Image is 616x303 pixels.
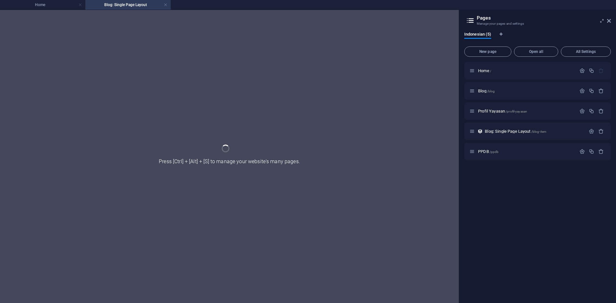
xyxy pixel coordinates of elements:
div: Settings [589,129,594,134]
div: The startpage cannot be deleted [598,68,604,73]
span: Indonesian (5) [464,30,491,39]
div: Settings [579,108,585,114]
span: Click to open page [478,149,499,154]
div: Duplicate [589,149,594,154]
button: Open all [514,46,558,57]
div: Remove [598,108,604,114]
span: /ppdb [490,150,499,154]
div: Remove [598,129,604,134]
span: / [490,69,491,73]
div: Settings [579,149,585,154]
div: Settings [579,88,585,94]
h4: Blog: Single Page Layout [85,1,171,8]
span: Click to open page [478,88,495,93]
div: Duplicate [589,88,594,94]
span: Click to open page [485,129,546,134]
span: /blog [487,89,495,93]
h2: Pages [477,15,611,21]
span: All Settings [564,50,608,54]
div: Blog/blog [476,89,576,93]
span: Open all [517,50,555,54]
div: Language Tabs [464,32,611,44]
h3: Manage your pages and settings [477,21,598,27]
div: Blog: Single Page Layout/blog-item [483,129,586,133]
div: Remove [598,88,604,94]
div: Remove [598,149,604,154]
span: Click to open page [478,68,491,73]
button: New page [464,46,511,57]
div: Duplicate [589,108,594,114]
span: /profil-yayasan [506,110,527,113]
span: New page [467,50,509,54]
span: /blog-item [531,130,546,133]
div: PPDB/ppdb [476,149,576,154]
span: Click to open page [478,109,527,114]
div: Home/ [476,69,576,73]
div: Duplicate [589,68,594,73]
div: Profil Yayasan/profil-yayasan [476,109,576,113]
div: This layout is used as a template for all items (e.g. a blog post) of this collection. The conten... [477,129,483,134]
button: All Settings [561,46,611,57]
div: Settings [579,68,585,73]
